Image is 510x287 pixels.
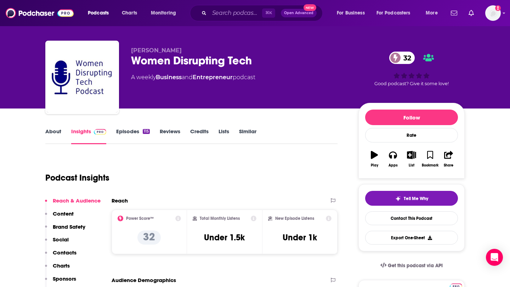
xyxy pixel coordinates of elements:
[365,191,458,206] button: tell me why sparkleTell Me Why
[45,172,109,183] h1: Podcast Insights
[389,163,398,168] div: Apps
[358,47,465,91] div: 32Good podcast? Give it some love!
[53,223,85,230] p: Brand Safety
[197,5,329,21] div: Search podcasts, credits, & more...
[421,7,447,19] button: open menu
[426,8,438,18] span: More
[284,11,313,15] span: Open Advanced
[376,8,410,18] span: For Podcasters
[485,5,501,21] img: User Profile
[116,128,150,144] a: Episodes115
[112,197,128,204] h2: Reach
[389,52,415,64] a: 32
[485,5,501,21] span: Logged in as elliesachs09
[88,8,109,18] span: Podcasts
[466,7,477,19] a: Show notifications dropdown
[45,128,61,144] a: About
[209,7,262,19] input: Search podcasts, credits, & more...
[193,74,233,81] a: Entrepreneur
[421,146,439,172] button: Bookmark
[94,129,106,135] img: Podchaser Pro
[283,232,317,243] h3: Under 1k
[388,263,443,269] span: Get this podcast via API
[182,74,193,81] span: and
[156,74,182,81] a: Business
[151,8,176,18] span: Monitoring
[485,5,501,21] button: Show profile menu
[200,216,240,221] h2: Total Monthly Listens
[337,8,365,18] span: For Business
[6,6,74,20] img: Podchaser - Follow, Share and Rate Podcasts
[160,128,180,144] a: Reviews
[53,236,69,243] p: Social
[112,277,176,283] h2: Audience Demographics
[495,5,501,11] svg: Add a profile image
[384,146,402,172] button: Apps
[204,232,245,243] h3: Under 1.5k
[117,7,141,19] a: Charts
[448,7,460,19] a: Show notifications dropdown
[47,42,118,113] img: Women Disrupting Tech
[395,196,401,201] img: tell me why sparkle
[396,52,415,64] span: 32
[275,216,314,221] h2: New Episode Listens
[365,110,458,125] button: Follow
[219,128,229,144] a: Lists
[374,81,449,86] span: Good podcast? Give it some love!
[365,231,458,245] button: Export One-Sheet
[365,128,458,142] div: Rate
[304,4,316,11] span: New
[409,163,414,168] div: List
[365,146,384,172] button: Play
[83,7,118,19] button: open menu
[375,257,448,274] a: Get this podcast via API
[281,9,317,17] button: Open AdvancedNew
[444,163,453,168] div: Share
[53,275,76,282] p: Sponsors
[126,216,154,221] h2: Power Score™
[71,128,106,144] a: InsightsPodchaser Pro
[45,223,85,236] button: Brand Safety
[45,236,69,249] button: Social
[372,7,421,19] button: open menu
[45,210,74,223] button: Content
[190,128,209,144] a: Credits
[146,7,185,19] button: open menu
[122,8,137,18] span: Charts
[53,249,76,256] p: Contacts
[404,196,428,201] span: Tell Me Why
[137,230,161,245] p: 32
[422,163,438,168] div: Bookmark
[239,128,256,144] a: Similar
[365,211,458,225] a: Contact This Podcast
[53,262,70,269] p: Charts
[402,146,421,172] button: List
[45,249,76,262] button: Contacts
[143,129,150,134] div: 115
[371,163,378,168] div: Play
[53,210,74,217] p: Content
[131,73,255,82] div: A weekly podcast
[53,197,101,204] p: Reach & Audience
[131,47,182,54] span: [PERSON_NAME]
[45,262,70,275] button: Charts
[440,146,458,172] button: Share
[262,8,275,18] span: ⌘ K
[45,197,101,210] button: Reach & Audience
[332,7,374,19] button: open menu
[486,249,503,266] div: Open Intercom Messenger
